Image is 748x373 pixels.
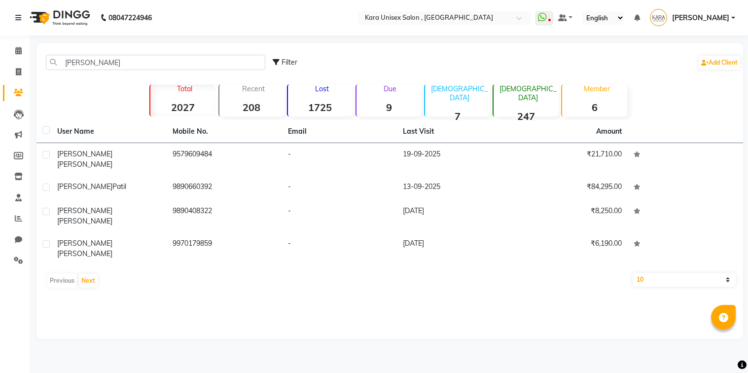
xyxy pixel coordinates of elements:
td: - [282,143,397,176]
a: Add Client [699,56,740,70]
span: [PERSON_NAME] [57,149,112,158]
p: Due [358,84,421,93]
span: [PERSON_NAME] [57,182,112,191]
iframe: chat widget [707,334,738,363]
p: Member [566,84,627,93]
strong: 7 [425,110,490,122]
td: ₹6,190.00 [512,232,628,265]
td: - [282,232,397,265]
strong: 247 [494,110,558,122]
span: [PERSON_NAME] [57,239,112,248]
td: - [282,200,397,232]
strong: 1725 [288,101,353,113]
th: Mobile No. [167,120,282,143]
p: [DEMOGRAPHIC_DATA] [498,84,558,102]
span: [PERSON_NAME] [57,206,112,215]
td: 9890408322 [167,200,282,232]
td: ₹84,295.00 [512,176,628,200]
td: - [282,176,397,200]
th: Last Visit [397,120,512,143]
td: [DATE] [397,200,512,232]
td: 9890660392 [167,176,282,200]
span: [PERSON_NAME] [57,217,112,225]
p: Lost [292,84,353,93]
td: 19-09-2025 [397,143,512,176]
button: Next [79,274,98,288]
img: Sapana [650,9,667,26]
input: Search by Name/Mobile/Email/Code [46,55,265,70]
td: ₹8,250.00 [512,200,628,232]
th: Email [282,120,397,143]
span: [PERSON_NAME] [672,13,729,23]
td: ₹21,710.00 [512,143,628,176]
span: [PERSON_NAME] [57,249,112,258]
p: [DEMOGRAPHIC_DATA] [429,84,490,102]
span: Filter [282,58,297,67]
strong: 6 [562,101,627,113]
strong: 9 [356,101,421,113]
td: 13-09-2025 [397,176,512,200]
strong: 2027 [150,101,215,113]
b: 08047224946 [108,4,152,32]
p: Total [154,84,215,93]
p: Recent [223,84,284,93]
td: 9970179859 [167,232,282,265]
span: [PERSON_NAME] [57,160,112,169]
span: Patil [112,182,126,191]
th: Amount [590,120,628,143]
th: User Name [51,120,167,143]
img: logo [25,4,93,32]
strong: 208 [219,101,284,113]
td: [DATE] [397,232,512,265]
td: 9579609484 [167,143,282,176]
